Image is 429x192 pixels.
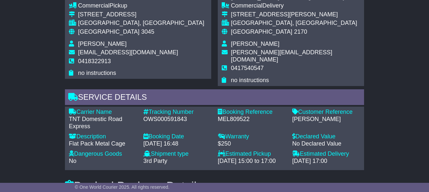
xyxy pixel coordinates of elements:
div: $250 [218,140,286,148]
div: Carrier Name [69,109,137,116]
div: [GEOGRAPHIC_DATA], [GEOGRAPHIC_DATA] [231,20,360,27]
div: [PERSON_NAME] [292,116,360,123]
span: 0417540547 [231,65,264,71]
div: Service Details [65,89,364,107]
div: Dangerous Goods [69,150,137,158]
div: [STREET_ADDRESS][PERSON_NAME] [231,11,360,18]
span: [GEOGRAPHIC_DATA] [78,28,139,35]
span: 3045 [141,28,154,35]
span: 3rd Party [143,158,167,164]
span: No [69,158,76,164]
div: [DATE] 16:48 [143,140,211,148]
div: Booking Date [143,133,211,140]
span: [EMAIL_ADDRESS][DOMAIN_NAME] [78,49,178,56]
span: 0418322913 [78,58,111,64]
div: Customer Reference [292,109,360,116]
div: Estimated Pickup [218,150,286,158]
div: Flat Pack Metal Cage [69,140,137,148]
div: OWS000591843 [143,116,211,123]
div: [GEOGRAPHIC_DATA], [GEOGRAPHIC_DATA] [78,20,204,27]
div: Warranty [218,133,286,140]
div: MEL809522 [218,116,286,123]
span: [PERSON_NAME] [231,41,279,47]
div: Pickup [78,2,204,9]
span: 2170 [294,28,307,35]
div: Description [69,133,137,140]
span: no instructions [78,70,116,76]
div: Delivery [231,2,360,9]
span: [PERSON_NAME] [78,41,127,47]
div: [DATE] 17:00 [292,158,360,165]
div: Shipment type [143,150,211,158]
span: [GEOGRAPHIC_DATA] [231,28,292,35]
span: no instructions [231,77,269,83]
span: © One World Courier 2025. All rights reserved. [75,184,170,190]
span: Commercial [78,2,110,9]
div: Booking Reference [218,109,286,116]
div: Declared Value [292,133,360,140]
div: No Declared Value [292,140,360,148]
div: [STREET_ADDRESS] [78,11,204,18]
div: Tracking Number [143,109,211,116]
div: TNT Domestic Road Express [69,116,137,130]
span: Commercial [231,2,262,9]
div: Estimated Delivery [292,150,360,158]
span: [PERSON_NAME][EMAIL_ADDRESS][DOMAIN_NAME] [231,49,332,63]
div: [DATE] 15:00 to 17:00 [218,158,286,165]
